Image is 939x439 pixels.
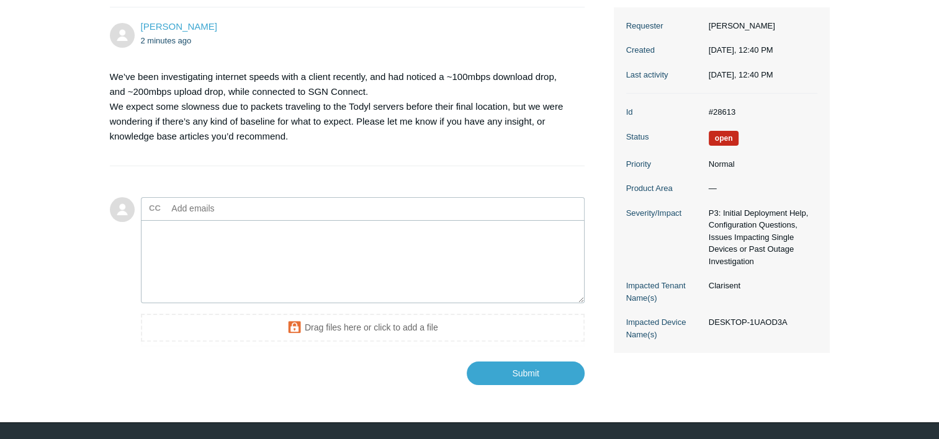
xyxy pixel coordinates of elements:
span: Dustin Parks [141,21,217,32]
time: 10/02/2025, 12:40 [141,36,192,45]
dt: Last activity [626,69,703,81]
label: CC [149,199,161,218]
dt: Impacted Tenant Name(s) [626,280,703,304]
dd: DESKTOP-1UAOD3A [703,316,817,329]
dd: #28613 [703,106,817,118]
dt: Impacted Device Name(s) [626,316,703,340]
textarea: Add your reply [141,220,585,304]
dd: [PERSON_NAME] [703,20,817,32]
dd: Clarisent [703,280,817,292]
dt: Requester [626,20,703,32]
time: 10/02/2025, 12:40 [709,70,773,79]
a: [PERSON_NAME] [141,21,217,32]
dt: Created [626,44,703,56]
dd: — [703,182,817,195]
time: 10/02/2025, 12:40 [709,45,773,55]
dt: Id [626,106,703,118]
dt: Priority [626,158,703,171]
dd: P3: Initial Deployment Help, Configuration Questions, Issues Impacting Single Devices or Past Out... [703,207,817,268]
dt: Severity/Impact [626,207,703,219]
span: We are working on a response for you [709,131,739,146]
input: Add emails [167,199,300,218]
p: We’ve been investigating internet speeds with a client recently, and had noticed a ~100mbps downl... [110,69,573,144]
dd: Normal [703,158,817,171]
dt: Status [626,131,703,143]
dt: Product Area [626,182,703,195]
input: Submit [467,361,585,385]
